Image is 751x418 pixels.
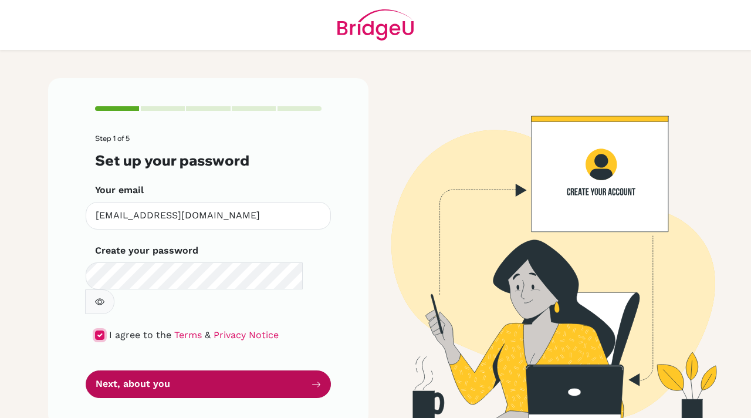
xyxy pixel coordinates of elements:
[86,370,331,398] button: Next, about you
[95,244,198,258] label: Create your password
[95,183,144,197] label: Your email
[174,329,202,341] a: Terms
[95,152,322,169] h3: Set up your password
[95,134,130,143] span: Step 1 of 5
[214,329,279,341] a: Privacy Notice
[205,329,211,341] span: &
[86,202,331,230] input: Insert your email*
[109,329,171,341] span: I agree to the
